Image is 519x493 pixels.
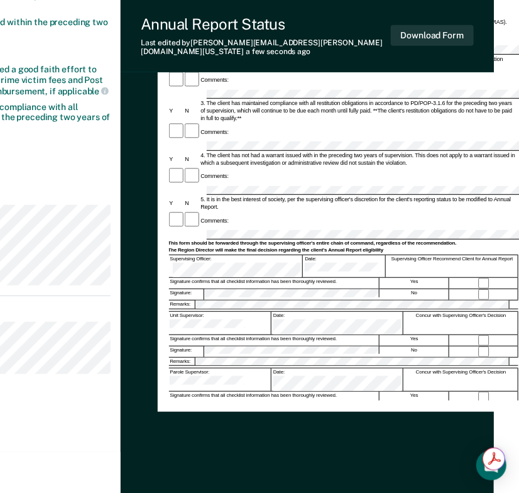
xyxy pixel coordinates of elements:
[199,99,518,122] div: 3. The client has maintained compliance with all restitution obligations in accordance to PD/POP-...
[380,392,449,402] div: Yes
[168,255,303,278] div: Supervising Officer:
[168,368,271,391] div: Parole Supervisor:
[141,15,391,33] div: Annual Report Status
[168,335,380,346] div: Signature confirms that all checklist information has been thoroughly reviewed.
[199,196,518,211] div: 5. It is in the best interest of society, per the supervising officer's discretion for the client...
[380,335,449,346] div: Yes
[272,312,403,335] div: Date:
[391,25,474,46] button: Download Form
[183,199,199,207] div: N
[168,358,195,365] div: Remarks:
[303,255,386,278] div: Date:
[272,368,403,391] div: Date:
[199,76,230,84] div: Comments:
[246,47,310,56] span: a few seconds ago
[380,346,449,357] div: No
[168,278,380,289] div: Signature confirms that all checklist information has been thoroughly reviewed.
[168,346,204,357] div: Signature:
[476,450,506,480] div: Open Intercom Messenger
[404,368,518,391] div: Concur with Supervising Officer's Decision
[380,278,449,289] div: Yes
[168,312,271,335] div: Unit Supervisor:
[380,289,449,300] div: No
[183,155,199,163] div: N
[58,86,109,96] span: applicable
[168,199,183,207] div: Y
[168,107,183,114] div: Y
[168,247,518,253] div: The Region Director will make the final decision regarding the client's Annual Report eligibility
[183,107,199,114] div: N
[404,312,518,335] div: Concur with Supervising Officer's Decision
[168,289,204,300] div: Signature:
[168,155,183,163] div: Y
[141,38,391,57] div: Last edited by [PERSON_NAME][EMAIL_ADDRESS][PERSON_NAME][DOMAIN_NAME][US_STATE]
[199,172,230,180] div: Comments:
[199,217,230,224] div: Comments:
[168,301,195,308] div: Remarks:
[199,128,230,136] div: Comments:
[168,240,518,246] div: This form should be forwarded through the supervising officer's entire chain of command, regardle...
[168,392,380,402] div: Signature confirms that all checklist information has been thoroughly reviewed.
[199,152,518,167] div: 4. The client has not had a warrant issued with in the preceding two years of supervision. This d...
[386,255,518,278] div: Supervising Officer Recommend Client for Annual Report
